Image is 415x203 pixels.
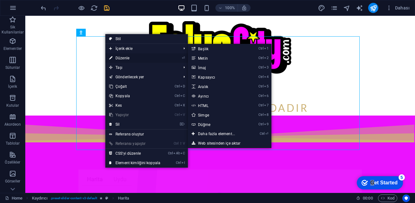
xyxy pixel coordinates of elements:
i: Ctrl [258,122,263,126]
span: Seçmek için tıkla. Düzenlemek için çift tıkla [32,194,48,202]
a: Home [5,194,22,202]
button: design [318,4,325,12]
i: Tasarım (Ctrl+Alt+Y) [318,4,325,12]
i: Ctrl [258,75,263,79]
h6: Oturum süresi [356,194,373,202]
i: Sayfalar (Ctrl+Alt+S) [331,4,338,12]
i: V [183,141,185,146]
p: Kutular [6,103,19,108]
i: Kaydet (Ctrl+S) [103,4,110,12]
i: X [180,103,185,107]
button: Ön izleme modundan çıkıp düzenlemeye devam etmek için buraya tıklayın [77,4,85,12]
a: Ctrl4Kapsayıcı [188,72,248,82]
i: I [182,161,185,165]
button: Kod [378,194,397,202]
a: CtrlDÇoğalt [105,82,164,91]
i: C [180,151,185,155]
i: 3 [264,65,268,69]
i: ⇧ [179,141,182,146]
button: publish [368,3,378,13]
a: CtrlCKopyala [105,91,164,101]
a: Referans oluştur [105,129,188,139]
i: Ctrl [258,84,263,88]
button: text_generator [356,4,363,12]
i: ⏎ [182,56,185,60]
a: Ctrl6Ayırıcı [188,91,248,101]
i: Ctrl [176,161,181,165]
span: Seçmek için tıkla. Düzenlemek için çift tıkla [118,194,129,202]
a: Ctrl5Aralık [188,82,248,91]
a: Ctrl3İmaj [188,63,248,72]
a: Web sitesinden içe aktar [188,139,271,148]
p: Tablolar [6,141,20,146]
i: Ctrl [258,103,263,107]
i: ⌦ [180,122,185,126]
span: 00 00 [363,194,373,202]
span: . preset-slider-content-v3-default [50,194,97,202]
i: 7 [264,103,268,107]
i: Ctrl [175,103,180,107]
i: Yeniden boyutlandırmada yakınlaştırma düzeyini seçilen cihaza uyacak şekilde otomatik olarak ayarla. [241,5,247,11]
i: 5 [264,84,268,88]
button: pages [330,4,338,12]
p: Sütunlar [5,65,20,70]
i: Ctrl [175,84,180,88]
i: 4 [264,75,268,79]
i: Yayınla [370,4,377,12]
i: Sayfayı yeniden yükleyin [90,4,98,12]
a: CtrlIElement kimliğini kopyala [105,158,164,168]
i: Ctrl [258,46,263,51]
i: Ctrl [258,113,263,117]
span: Kod [381,194,394,202]
a: Ctrl⏎Daha fazla element... [188,129,248,139]
i: Ctrl [260,132,265,136]
button: Dahası [383,3,412,13]
i: Bu element, özelleştirilebilir bir ön ayar [105,196,108,200]
p: İçerik [8,84,17,89]
i: Ctrl [174,141,179,146]
i: Ctrl [175,94,180,98]
p: Özellikler [5,160,20,165]
a: ⏎Düzenle [105,53,164,63]
span: İçerik ekle [105,44,178,53]
i: Geri al: Opaklığı değiştir (Ctrl+Z) [40,4,47,12]
a: ⌦Sil [105,120,164,129]
button: undo [40,4,47,12]
h6: 100% [225,4,235,12]
i: Element bir animasyon içeriyor [100,196,102,200]
i: 2 [264,56,268,60]
div: Get Started [19,7,46,13]
i: Ctrl [258,94,263,98]
a: Ctrl⇧VReferansı yapıştır [105,139,164,148]
span: Taşı [105,63,178,72]
a: CtrlVYapıştır [105,110,164,120]
i: Navigatör [343,4,350,12]
a: CtrlAltCCSS'yi düzenle [105,149,164,158]
a: Ctrl7HTML [188,101,248,110]
i: C [180,94,185,98]
i: 8 [264,113,268,117]
span: : [367,196,368,200]
button: save [103,4,110,12]
span: Dahası [386,5,410,11]
a: Gönderilecek yer [105,72,178,82]
a: Stil [105,34,188,44]
button: navigator [343,4,350,12]
a: CtrlXKes [105,101,164,110]
i: Ctrl [168,151,173,155]
i: Alt [173,151,180,155]
a: Ctrl9Düğme [188,120,248,129]
button: 100% [215,4,238,12]
i: Ctrl [258,56,263,60]
i: Ctrl [175,113,180,117]
i: ⏎ [265,132,268,136]
p: Elementler [3,46,22,51]
nav: breadcrumb [32,194,129,202]
i: V [180,113,185,117]
a: Ctrl8Simge [188,110,248,120]
button: Usercentrics [402,194,410,202]
a: Ctrl2Metin [188,53,248,63]
div: Get Started 5 items remaining, 0% complete [5,3,51,16]
p: Görseller [5,179,20,184]
i: 6 [264,94,268,98]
